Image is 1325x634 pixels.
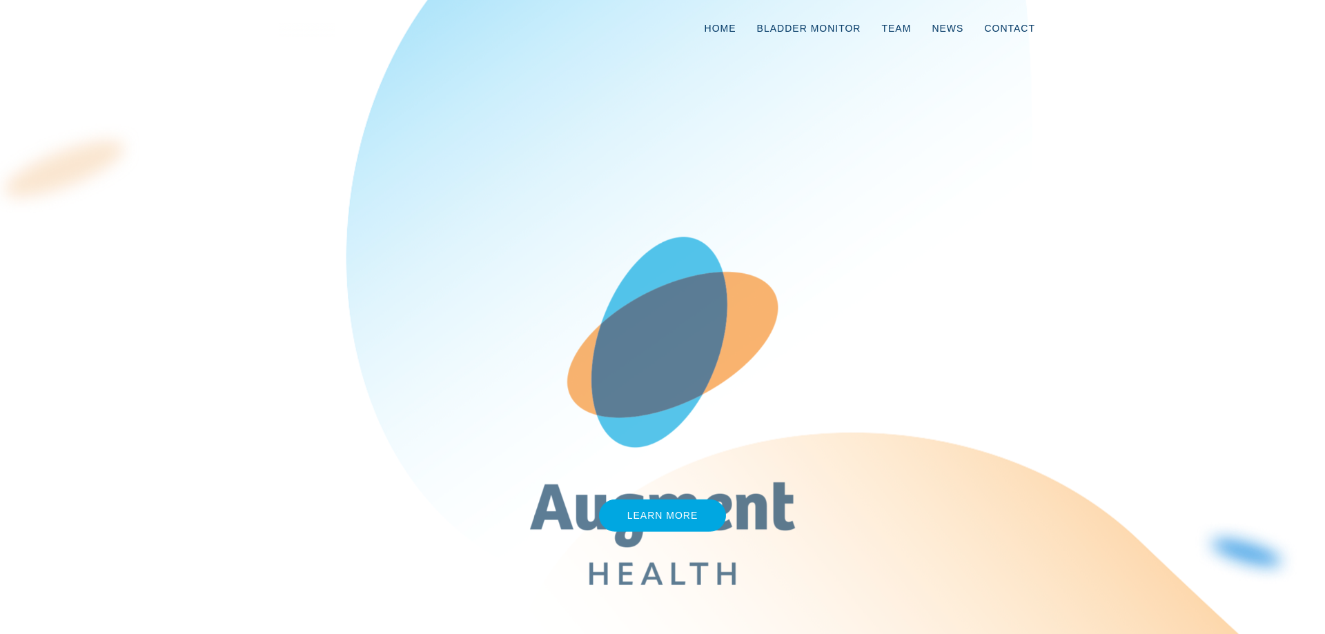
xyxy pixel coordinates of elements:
a: Contact [974,6,1046,51]
img: logo [279,23,335,37]
a: Learn More [599,499,727,532]
a: News [921,6,974,51]
a: Home [694,6,747,51]
img: AugmentHealth_FullColor_Transparent.png [520,120,805,468]
a: Bladder Monitor [747,6,872,51]
a: Team [871,6,921,51]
